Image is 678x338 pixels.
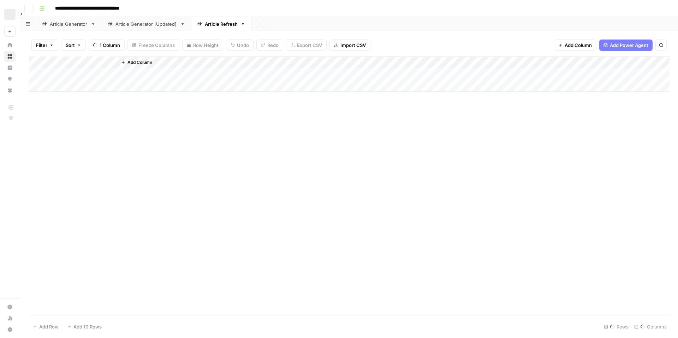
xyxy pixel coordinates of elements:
[29,321,63,332] button: Add Row
[631,321,670,332] div: Columns
[4,40,16,51] a: Home
[118,58,155,67] button: Add Column
[191,17,251,31] a: Article Refresh
[115,20,177,28] div: Article Generator [Updated]
[66,42,75,49] span: Sort
[127,40,179,51] button: Freeze Columns
[100,42,120,49] span: 1 Column
[193,42,219,49] span: Row Height
[610,42,648,49] span: Add Power Agent
[329,40,370,51] button: Import CSV
[182,40,223,51] button: Row Height
[50,20,88,28] div: Article Generator
[127,59,152,66] span: Add Column
[4,324,16,335] button: Help + Support
[102,17,191,31] a: Article Generator [Updated]
[36,42,47,49] span: Filter
[4,85,16,96] a: Your Data
[565,42,592,49] span: Add Column
[297,42,322,49] span: Export CSV
[601,321,631,332] div: Rows
[256,40,283,51] button: Redo
[237,42,249,49] span: Undo
[4,301,16,313] a: Settings
[138,42,175,49] span: Freeze Columns
[61,40,86,51] button: Sort
[31,40,58,51] button: Filter
[4,51,16,62] a: Browse
[226,40,254,51] button: Undo
[205,20,238,28] div: Article Refresh
[554,40,596,51] button: Add Column
[4,313,16,324] a: Usage
[267,42,279,49] span: Redo
[39,323,59,330] span: Add Row
[73,323,102,330] span: Add 10 Rows
[63,321,106,332] button: Add 10 Rows
[89,40,125,51] button: 1 Column
[4,73,16,85] a: Opportunities
[4,62,16,73] a: Insights
[286,40,327,51] button: Export CSV
[340,42,366,49] span: Import CSV
[599,40,653,51] button: Add Power Agent
[36,17,102,31] a: Article Generator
